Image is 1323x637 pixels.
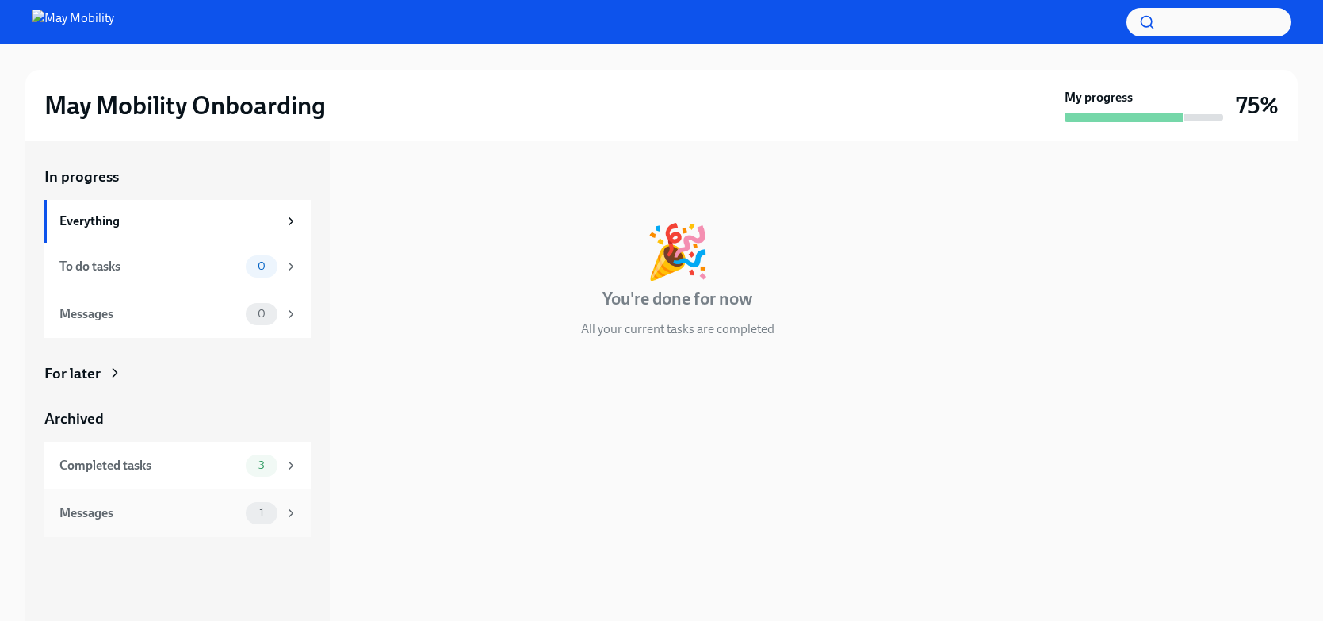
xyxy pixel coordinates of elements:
img: May Mobility [32,10,114,35]
a: For later [44,363,311,384]
a: To do tasks0 [44,243,311,290]
div: 🎉 [645,225,710,278]
span: 3 [249,459,274,471]
h2: May Mobility Onboarding [44,90,326,121]
strong: My progress [1065,89,1133,106]
div: In progress [349,167,423,187]
a: Archived [44,409,311,429]
h3: 75% [1236,91,1279,120]
span: 1 [250,507,273,519]
p: All your current tasks are completed [581,320,774,338]
a: Messages0 [44,290,311,338]
span: 0 [248,260,275,272]
div: To do tasks [59,258,239,275]
a: Completed tasks3 [44,442,311,489]
a: In progress [44,167,311,187]
div: Messages [59,305,239,323]
h4: You're done for now [602,287,752,311]
div: Messages [59,505,239,522]
div: For later [44,363,101,384]
div: Completed tasks [59,457,239,474]
a: Everything [44,200,311,243]
a: Messages1 [44,489,311,537]
div: Everything [59,213,277,230]
span: 0 [248,308,275,320]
